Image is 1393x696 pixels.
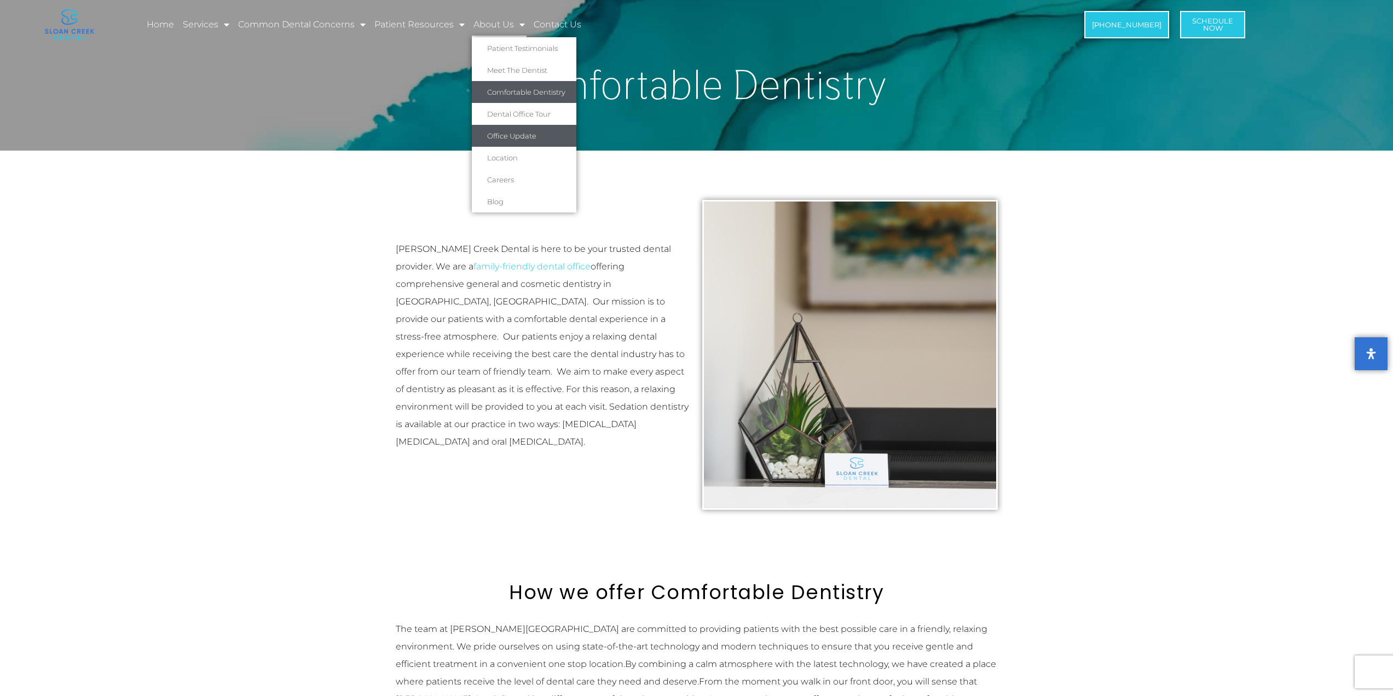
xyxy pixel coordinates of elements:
span: By combining a calm atmosphere with the latest technology, we have created a place where patients... [396,659,996,687]
a: Blog [472,191,576,212]
a: Comfortable Dentistry [472,81,576,103]
a: Location [472,147,576,169]
a: Patient Resources [373,12,466,37]
img: logo [45,9,94,40]
h1: Comfortable Dentistry [385,64,1009,105]
nav: Menu [145,12,961,37]
h2: How we offer Comfortable Dentistry [390,581,1003,604]
img: Welcome to Sloan Creek Dental [702,200,998,510]
a: [PHONE_NUMBER] [1084,11,1169,38]
a: family-friendly dental office [473,261,591,272]
a: Common Dental Concerns [236,12,367,37]
a: Patient Testimonials [472,37,576,59]
a: Home [145,12,176,37]
ul: About Us [472,37,576,212]
span: Schedule Now [1192,18,1233,32]
a: ScheduleNow [1180,11,1245,38]
span: [PHONE_NUMBER] [1092,21,1161,28]
a: About Us [472,12,527,37]
p: [PERSON_NAME] Creek Dental is here to be your trusted dental provider. We are a offering comprehe... [396,240,691,451]
button: Open Accessibility Panel [1355,337,1388,370]
a: Dental Office Tour [472,103,576,125]
a: Office Update [472,125,576,147]
a: Meet The Dentist [472,59,576,81]
a: Careers [472,169,576,191]
a: Services [181,12,231,37]
a: Contact Us [532,12,583,37]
